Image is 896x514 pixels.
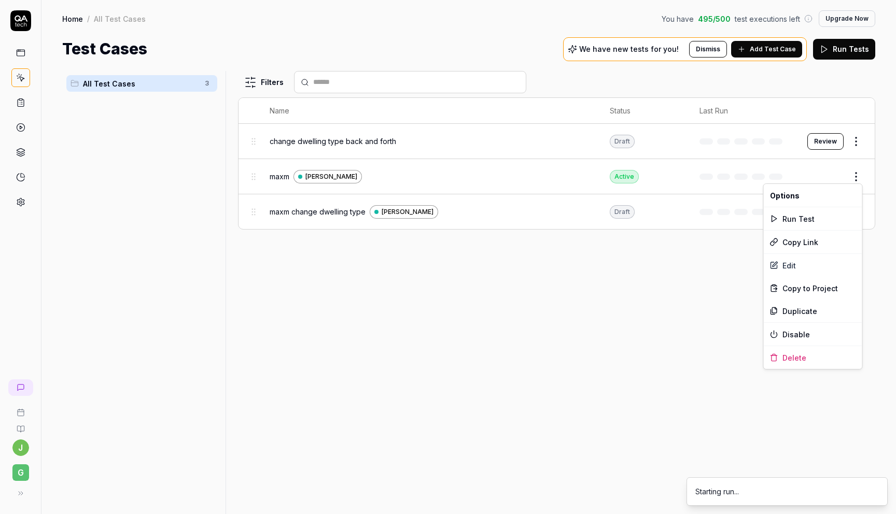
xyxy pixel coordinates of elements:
div: Delete [764,346,862,369]
div: Duplicate [764,299,862,322]
div: Copy Link [764,231,862,253]
span: Options [770,190,800,201]
span: Copy to Project [782,283,838,294]
div: Disable [764,323,862,346]
a: Edit [764,254,862,277]
div: Run Test [764,207,862,230]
